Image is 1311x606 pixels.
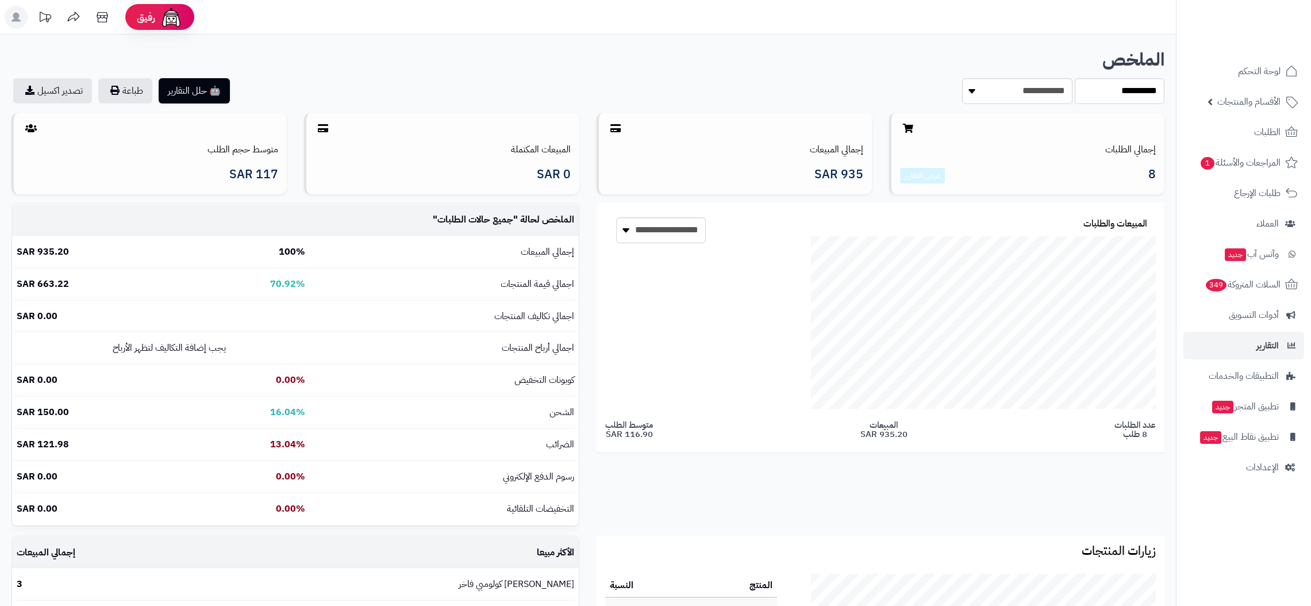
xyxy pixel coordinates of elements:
a: لوحة التحكم [1183,57,1304,85]
span: الطلبات [1254,124,1281,140]
b: 0.00 SAR [17,502,57,516]
a: تصدير اكسيل [13,78,92,103]
b: 16.04% [270,405,305,419]
span: جديد [1225,248,1246,261]
span: 0 SAR [537,168,571,181]
span: التقارير [1256,337,1279,354]
th: المنتج [638,574,777,598]
a: تطبيق المتجرجديد [1183,393,1304,420]
span: لوحة التحكم [1238,63,1281,79]
button: طباعة [98,78,152,103]
td: الشحن [310,397,579,428]
b: 150.00 SAR [17,405,69,419]
b: 0.00 SAR [17,373,57,387]
span: السلات المتروكة [1205,277,1281,293]
h3: المبيعات والطلبات [1083,219,1147,229]
b: 0.00 SAR [17,470,57,484]
b: 935.20 SAR [17,245,69,259]
span: المراجعات والأسئلة [1199,155,1281,171]
b: 13.04% [270,438,305,451]
a: التقارير [1183,332,1304,359]
td: [PERSON_NAME] كولومبي فاخر [203,569,579,600]
span: التطبيقات والخدمات [1209,368,1279,384]
span: تطبيق المتجر [1211,398,1279,415]
a: متوسط حجم الطلب [207,143,278,156]
span: متوسط الطلب 116.90 SAR [605,420,653,439]
td: كوبونات التخفيض [310,365,579,396]
b: 0.00% [276,502,305,516]
th: النسبة [605,574,638,598]
span: وآتس آب [1224,246,1279,262]
span: تطبيق نقاط البيع [1199,429,1279,445]
td: الملخص لحالة " " [310,204,579,236]
a: أدوات التسويق [1183,301,1304,329]
a: تحديثات المنصة [30,6,59,32]
td: الضرائب [310,429,579,461]
span: جميع حالات الطلبات [437,213,513,227]
b: 70.92% [270,277,305,291]
a: الإعدادات [1183,454,1304,481]
span: 935 SAR [814,168,863,181]
td: إجمالي المبيعات [310,236,579,268]
td: إجمالي المبيعات [12,537,203,569]
b: الملخص [1102,46,1164,73]
span: العملاء [1256,216,1279,232]
b: 0.00% [276,373,305,387]
span: رفيق [137,10,155,24]
span: الأقسام والمنتجات [1217,94,1281,110]
a: التطبيقات والخدمات [1183,362,1304,390]
span: 349 [1206,279,1227,292]
td: اجمالي قيمة المنتجات [310,269,579,300]
td: التخفيضات التلقائية [310,493,579,525]
a: المبيعات المكتملة [511,143,571,156]
a: الطلبات [1183,118,1304,146]
td: اجمالي أرباح المنتجات [310,332,579,364]
span: جديد [1212,401,1233,413]
span: المبيعات 935.20 SAR [860,420,908,439]
td: الأكثر مبيعا [203,537,579,569]
b: 663.22 SAR [17,277,69,291]
b: 0.00% [276,470,305,484]
small: يجب إضافة التكاليف لتظهر الأرباح [113,341,226,355]
span: 1 [1201,157,1214,170]
span: الإعدادات [1246,459,1279,475]
a: العملاء [1183,210,1304,237]
a: إجمالي المبيعات [810,143,863,156]
span: طلبات الإرجاع [1234,185,1281,201]
img: ai-face.png [160,6,183,29]
span: 117 SAR [229,168,278,181]
span: أدوات التسويق [1229,307,1279,323]
b: 100% [279,245,305,259]
td: اجمالي تكاليف المنتجات [310,301,579,332]
b: 3 [17,577,22,591]
a: طلبات الإرجاع [1183,179,1304,207]
b: 0.00 SAR [17,309,57,323]
b: 121.98 SAR [17,438,69,451]
td: رسوم الدفع الإلكتروني [310,461,579,493]
span: جديد [1200,431,1221,444]
a: إجمالي الطلبات [1105,143,1156,156]
button: 🤖 حلل التقارير [159,78,230,103]
a: السلات المتروكة349 [1183,271,1304,298]
a: تطبيق نقاط البيعجديد [1183,423,1304,451]
h3: زيارات المنتجات [605,544,1156,558]
a: عرض التقارير [904,170,941,182]
a: المراجعات والأسئلة1 [1183,149,1304,177]
a: وآتس آبجديد [1183,240,1304,268]
span: عدد الطلبات 8 طلب [1114,420,1156,439]
span: 8 [1148,168,1156,184]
